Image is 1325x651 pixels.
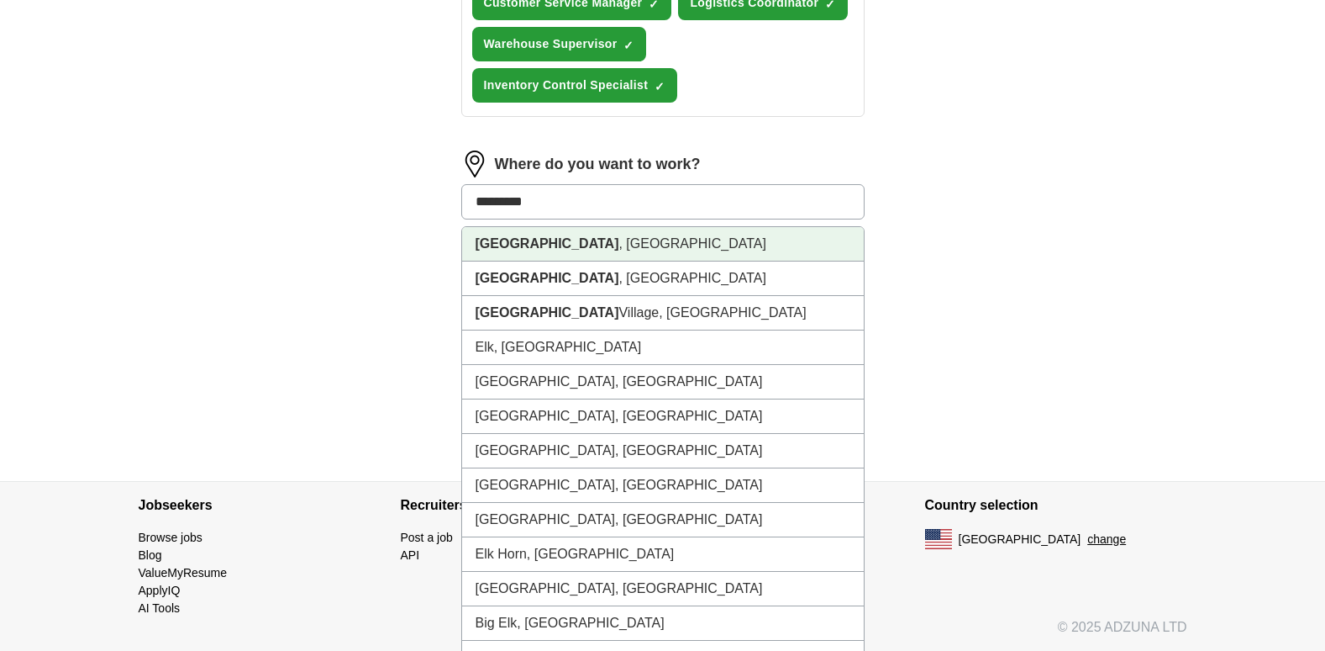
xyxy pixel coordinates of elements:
[462,606,864,641] li: Big Elk, [GEOGRAPHIC_DATA]
[462,296,864,331] li: Village, [GEOGRAPHIC_DATA]
[462,262,864,296] li: , [GEOGRAPHIC_DATA]
[462,503,864,537] li: [GEOGRAPHIC_DATA], [GEOGRAPHIC_DATA]
[125,617,1201,651] div: © 2025 ADZUNA LTD
[1087,531,1126,548] button: change
[139,548,162,562] a: Blog
[139,566,228,580] a: ValueMyResume
[476,271,619,285] strong: [GEOGRAPHIC_DATA]
[401,548,420,562] a: API
[655,80,665,93] span: ✓
[139,601,181,615] a: AI Tools
[484,35,618,53] span: Warehouse Supervisor
[462,572,864,606] li: [GEOGRAPHIC_DATA], [GEOGRAPHIC_DATA]
[139,531,202,544] a: Browse jobs
[462,537,864,572] li: Elk Horn, [GEOGRAPHIC_DATA]
[139,584,181,597] a: ApplyIQ
[623,39,634,52] span: ✓
[462,227,864,262] li: , [GEOGRAPHIC_DATA]
[495,153,701,176] label: Where do you want to work?
[462,365,864,400] li: [GEOGRAPHIC_DATA], [GEOGRAPHIC_DATA]
[462,468,864,503] li: [GEOGRAPHIC_DATA], [GEOGRAPHIC_DATA]
[476,305,619,320] strong: [GEOGRAPHIC_DATA]
[476,236,619,251] strong: [GEOGRAPHIC_DATA]
[472,27,647,61] button: Warehouse Supervisor✓
[484,77,649,94] span: Inventory Control Specialist
[472,68,678,103] button: Inventory Control Specialist✓
[462,331,864,365] li: Elk, [GEOGRAPHIC_DATA]
[462,400,864,434] li: [GEOGRAPHIC_DATA], [GEOGRAPHIC_DATA]
[925,482,1187,529] h4: Country selection
[401,531,453,544] a: Post a job
[461,151,488,177] img: location.png
[959,531,1081,548] span: [GEOGRAPHIC_DATA]
[462,434,864,468] li: [GEOGRAPHIC_DATA], [GEOGRAPHIC_DATA]
[925,529,952,549] img: US flag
